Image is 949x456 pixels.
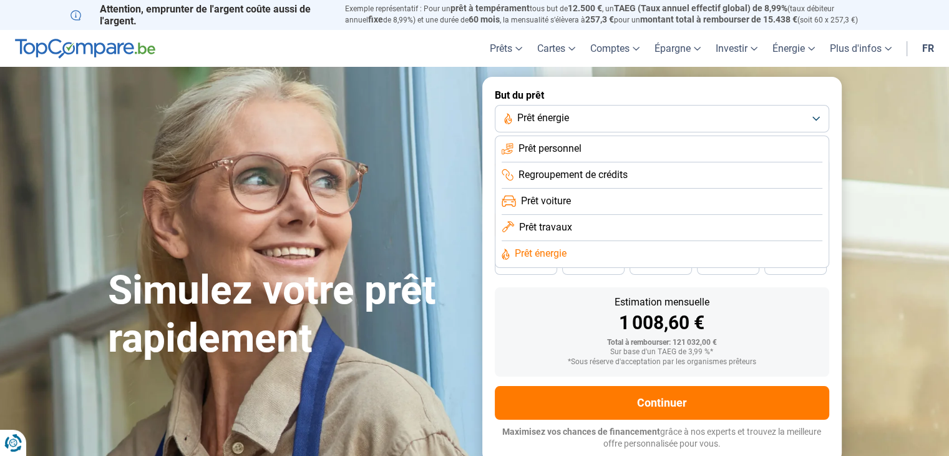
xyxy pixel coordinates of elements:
span: 42 mois [580,262,607,269]
span: Regroupement de crédits [518,168,628,182]
a: Cartes [530,30,583,67]
span: 60 mois [469,14,500,24]
span: Maximisez vos chances de financement [502,427,660,437]
span: 30 mois [714,262,742,269]
label: But du prêt [495,89,829,101]
a: Comptes [583,30,647,67]
a: Épargne [647,30,708,67]
span: prêt à tempérament [450,3,530,13]
span: fixe [368,14,383,24]
button: Prêt énergie [495,105,829,132]
h1: Simulez votre prêt rapidement [108,267,467,363]
span: Prêt voiture [521,194,571,208]
img: TopCompare [15,39,155,59]
span: Prêt personnel [518,142,582,156]
span: 12.500 € [568,3,602,13]
a: fr [915,30,942,67]
span: Prêt travaux [519,221,572,234]
p: grâce à nos experts et trouvez la meilleure offre personnalisée pour vous. [495,426,829,450]
button: Continuer [495,386,829,420]
div: *Sous réserve d'acceptation par les organismes prêteurs [505,358,819,367]
span: montant total à rembourser de 15.438 € [640,14,797,24]
p: Exemple représentatif : Pour un tous but de , un (taux débiteur annuel de 8,99%) et une durée de ... [345,3,879,26]
a: Plus d'infos [822,30,899,67]
span: Prêt énergie [517,111,569,125]
a: Investir [708,30,765,67]
span: 257,3 € [585,14,614,24]
span: 24 mois [782,262,809,269]
div: 1 008,60 € [505,314,819,332]
p: Attention, emprunter de l'argent coûte aussi de l'argent. [71,3,330,27]
span: TAEG (Taux annuel effectif global) de 8,99% [614,3,787,13]
div: Sur base d'un TAEG de 3,99 %* [505,348,819,357]
span: Prêt énergie [515,247,567,260]
span: 36 mois [647,262,674,269]
div: Estimation mensuelle [505,297,819,307]
span: 48 mois [512,262,540,269]
a: Prêts [482,30,530,67]
a: Énergie [765,30,822,67]
div: Total à rembourser: 121 032,00 € [505,339,819,347]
